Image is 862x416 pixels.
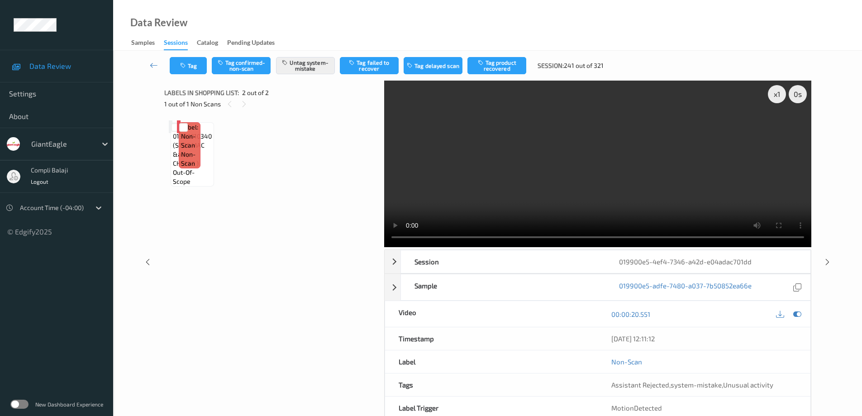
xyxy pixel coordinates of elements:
button: Tag confirmed-non-scan [212,57,271,74]
span: out-of-scope [173,168,212,186]
div: Samples [131,38,155,49]
a: Samples [131,37,164,49]
span: 2 out of 2 [242,88,269,97]
div: Video [385,301,598,327]
button: Untag system-mistake [276,57,335,74]
span: Label: Non-Scan [181,123,198,150]
span: Assistant Rejected [611,381,669,389]
div: Session [401,250,605,273]
a: 019900e5-adfe-7480-a037-7b50852ea66e [619,281,752,293]
div: 019900e5-4ef4-7346-a42d-e04adac701dd [605,250,810,273]
a: Catalog [197,37,227,49]
button: Tag product recovered [467,57,526,74]
span: non-scan [181,150,198,168]
div: Sample [401,274,605,300]
button: Tag [170,57,207,74]
span: , , [611,381,773,389]
div: Pending Updates [227,38,275,49]
div: Data Review [130,18,187,27]
div: 1 out of 1 Non Scans [164,98,378,110]
button: Tag delayed scan [404,57,462,74]
span: Session: [538,61,564,70]
span: system-mistake [671,381,722,389]
button: Tag failed to recover [340,57,399,74]
div: Label [385,350,598,373]
div: x 1 [768,85,786,103]
span: 241 out of 321 [564,61,604,70]
div: Sample019900e5-adfe-7480-a037-7b50852ea66e [385,274,811,301]
div: Catalog [197,38,218,49]
a: 00:00:20.551 [611,310,650,319]
div: Timestamp [385,327,598,350]
a: Non-Scan [611,357,642,366]
div: Tags [385,373,598,396]
span: Labels in shopping list: [164,88,239,97]
a: Sessions [164,37,197,50]
span: Label: 01380010340 (STOF MAC &amp; CHEESE ) [173,123,212,168]
div: [DATE] 12:11:12 [611,334,797,343]
div: 0 s [789,85,807,103]
span: Unusual activity [723,381,773,389]
div: Session019900e5-4ef4-7346-a42d-e04adac701dd [385,250,811,273]
div: Sessions [164,38,188,50]
a: Pending Updates [227,37,284,49]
